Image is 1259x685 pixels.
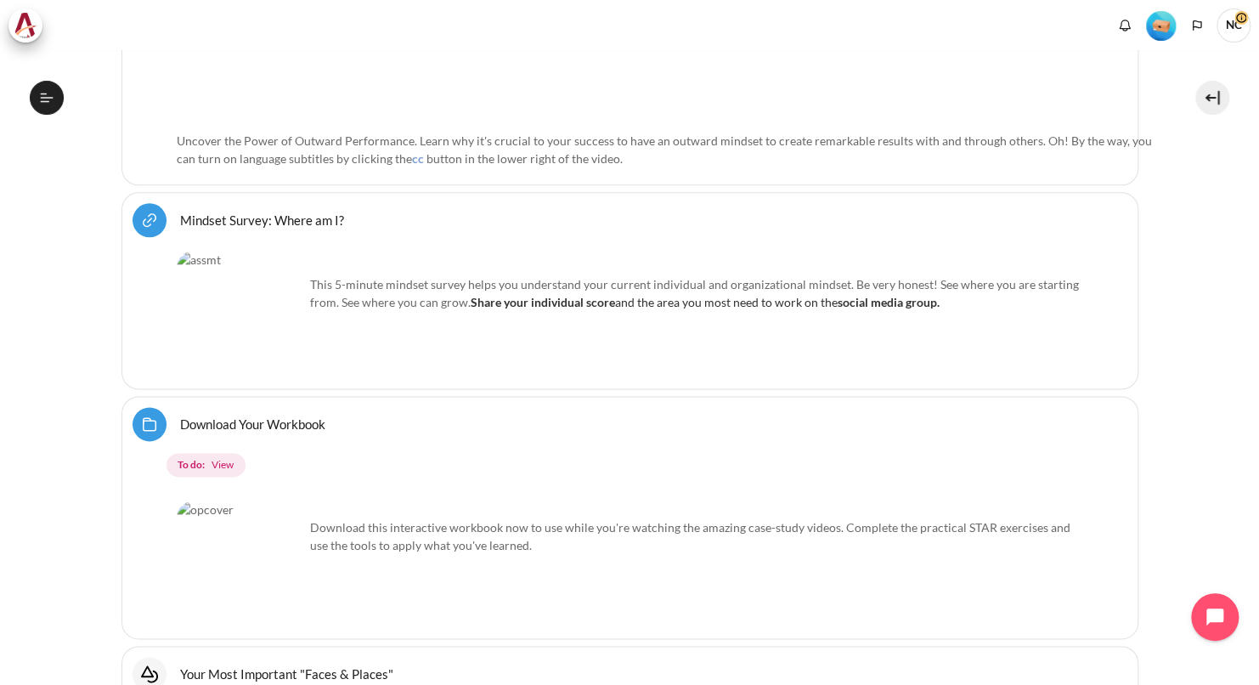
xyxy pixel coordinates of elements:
[180,212,344,228] a: Mindset Survey: Where am I?
[180,416,325,432] a: Download Your Workbook
[838,295,940,309] strong: social media group.
[8,8,51,42] a: Architeck Architeck
[1217,8,1251,42] a: User menu
[1217,8,1251,42] span: NC
[177,251,304,378] img: assmt
[1139,9,1183,41] a: Level #1
[177,275,1083,311] p: This 5-minute mindset survey helps you understand your current individual and organizational mind...
[14,13,37,38] img: Architeck
[1184,13,1210,38] button: Languages
[177,501,304,628] img: opcover
[471,295,615,309] strong: Share your individual score
[1146,9,1176,41] div: Level #1
[1112,13,1138,38] div: Show notification window with no new notifications
[178,457,205,473] strong: To do:
[177,133,1152,166] span: Uncover the Power of Outward Performance. Learn why it's crucial to your success to have an outwa...
[167,450,1100,480] div: Completion requirements for Download Your Workbook
[412,151,424,166] span: cc
[426,151,623,166] span: button in the lower right of the video.
[811,295,940,309] span: n the
[212,457,234,473] span: View
[1146,11,1176,41] img: Level #1
[177,501,1083,554] p: Download this interactive workbook now to use while you're watching the amazing case-study videos...
[180,665,393,682] a: Your Most Important "Faces & Places"
[471,295,940,309] span: and the area you most need to work o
